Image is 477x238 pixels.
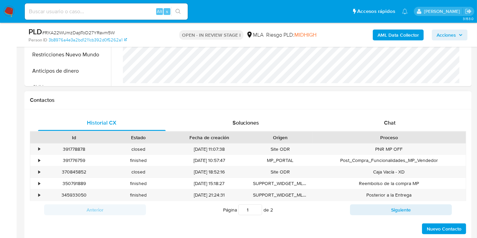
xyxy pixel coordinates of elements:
a: Notificaciones [402,8,408,14]
a: Salir [465,8,472,15]
div: SUPPORT_WIDGET_ML_MOBILE [248,189,312,201]
div: [DATE] 21:24:31 [170,189,248,201]
button: Anterior [44,204,146,215]
div: finished [106,189,170,201]
div: Fecha de creación [175,134,243,141]
div: Posterior a la Entrega [312,189,466,201]
div: [DATE] 10:57:47 [170,155,248,166]
span: s [166,8,168,15]
span: Soluciones [233,119,259,127]
button: Restricciones Nuevo Mundo [26,47,111,63]
button: Acciones [432,30,467,40]
p: OPEN - IN REVIEW STAGE I [179,30,243,40]
span: Nuevo Contacto [427,224,461,234]
div: SUPPORT_WIDGET_ML_MOBILE [248,178,312,189]
div: • [38,169,40,175]
button: search-icon [171,7,185,16]
span: Accesos rápidos [357,8,395,15]
div: 370845852 [42,166,106,178]
div: Post_Compra_Funcionalidades_MP_Vendedor [312,155,466,166]
p: micaelaestefania.gonzalez@mercadolibre.com [424,8,462,15]
div: • [38,180,40,187]
div: Proceso [317,134,461,141]
span: Chat [384,119,396,127]
div: [DATE] 11:07:38 [170,144,248,155]
div: [DATE] 18:52:16 [170,166,248,178]
div: PNR MP OFF [312,144,466,155]
div: Reembolso de la compra MP [312,178,466,189]
div: Site ODR [248,144,312,155]
div: Origen [253,134,308,141]
div: MP_PORTAL [248,155,312,166]
div: • [38,146,40,152]
span: Historial CX [87,119,117,127]
button: CVU [26,79,111,95]
div: [DATE] 15:18:27 [170,178,248,189]
div: 391776759 [42,155,106,166]
div: Caja Vacía - XD [312,166,466,178]
b: PLD [29,26,42,37]
span: 3.153.0 [463,16,474,21]
span: Página de [223,204,273,215]
div: • [38,157,40,164]
span: MIDHIGH [294,31,316,39]
span: Alt [157,8,162,15]
b: AML Data Collector [378,30,419,40]
h1: Contactos [30,97,466,104]
div: • [38,192,40,198]
button: Siguiente [350,204,452,215]
a: 3b8976a4e3a2bd1211cb392d0f5262a1 [49,37,127,43]
span: Acciones [437,30,456,40]
div: 345933050 [42,189,106,201]
span: 2 [270,206,273,213]
div: Id [47,134,102,141]
div: 350791889 [42,178,106,189]
button: AML Data Collector [373,30,424,40]
input: Buscar usuario o caso... [25,7,188,16]
div: Estado [111,134,166,141]
button: Anticipos de dinero [26,63,111,79]
div: Site ODR [248,166,312,178]
span: Riesgo PLD: [266,31,316,39]
div: finished [106,155,170,166]
div: 391778878 [42,144,106,155]
b: Person ID [29,37,47,43]
div: MLA [246,31,263,39]
div: finished [106,178,170,189]
span: # RXA22WUmzDapToD27YRavm5W [42,29,115,36]
button: Nuevo Contacto [422,223,466,234]
div: closed [106,144,170,155]
div: closed [106,166,170,178]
